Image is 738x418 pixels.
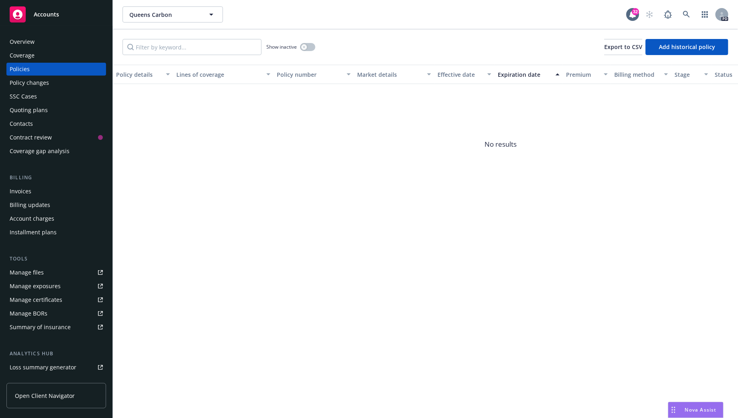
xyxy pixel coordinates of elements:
a: Overview [6,35,106,48]
span: Queens Carbon [129,10,199,19]
button: Billing method [611,65,671,84]
div: Installment plans [10,226,57,239]
a: Policies [6,63,106,76]
button: Market details [354,65,434,84]
a: Switch app [697,6,713,23]
div: Expiration date [498,70,551,79]
div: Coverage gap analysis [10,145,70,158]
button: Effective date [434,65,495,84]
span: Add historical policy [659,43,715,51]
span: Nova Assist [685,406,717,413]
a: Account charges [6,212,106,225]
span: Show inactive [266,43,297,50]
a: Policy changes [6,76,106,89]
a: Report a Bug [660,6,676,23]
div: Effective date [437,70,482,79]
a: Manage exposures [6,280,106,293]
div: Overview [10,35,35,48]
div: Policy changes [10,76,49,89]
div: SSC Cases [10,90,37,103]
div: Manage files [10,266,44,279]
div: Billing [6,174,106,182]
button: Export to CSV [604,39,642,55]
div: Manage BORs [10,307,47,320]
div: Contract review [10,131,52,144]
div: 32 [632,8,639,15]
a: Summary of insurance [6,321,106,334]
a: Quoting plans [6,104,106,117]
div: Billing method [614,70,659,79]
div: Coverage [10,49,35,62]
button: Lines of coverage [173,65,274,84]
div: Manage certificates [10,293,62,306]
span: Export to CSV [604,43,642,51]
button: Add historical policy [646,39,728,55]
div: Account charges [10,212,54,225]
div: Drag to move [668,402,679,418]
div: Policy details [116,70,161,79]
div: Stage [675,70,699,79]
button: Queens Carbon [123,6,223,23]
a: Manage BORs [6,307,106,320]
div: Billing updates [10,199,50,211]
a: Contract review [6,131,106,144]
a: Billing updates [6,199,106,211]
a: Start snowing [642,6,658,23]
div: Quoting plans [10,104,48,117]
div: Policies [10,63,30,76]
div: Invoices [10,185,31,198]
span: Open Client Navigator [15,391,75,400]
div: Loss summary generator [10,361,76,374]
div: Market details [357,70,422,79]
span: Accounts [34,11,59,18]
div: Lines of coverage [176,70,262,79]
a: Accounts [6,3,106,26]
a: Coverage gap analysis [6,145,106,158]
button: Premium [563,65,611,84]
button: Expiration date [495,65,563,84]
a: Invoices [6,185,106,198]
input: Filter by keyword... [123,39,262,55]
a: Search [679,6,695,23]
div: Manage exposures [10,280,61,293]
a: SSC Cases [6,90,106,103]
a: Contacts [6,117,106,130]
a: Installment plans [6,226,106,239]
a: Manage files [6,266,106,279]
button: Policy details [113,65,173,84]
a: Manage certificates [6,293,106,306]
div: Summary of insurance [10,321,71,334]
a: Coverage [6,49,106,62]
div: Tools [6,255,106,263]
a: Loss summary generator [6,361,106,374]
button: Nova Assist [668,402,724,418]
div: Premium [566,70,599,79]
button: Stage [671,65,711,84]
div: Analytics hub [6,350,106,358]
div: Contacts [10,117,33,130]
div: Policy number [277,70,342,79]
button: Policy number [274,65,354,84]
